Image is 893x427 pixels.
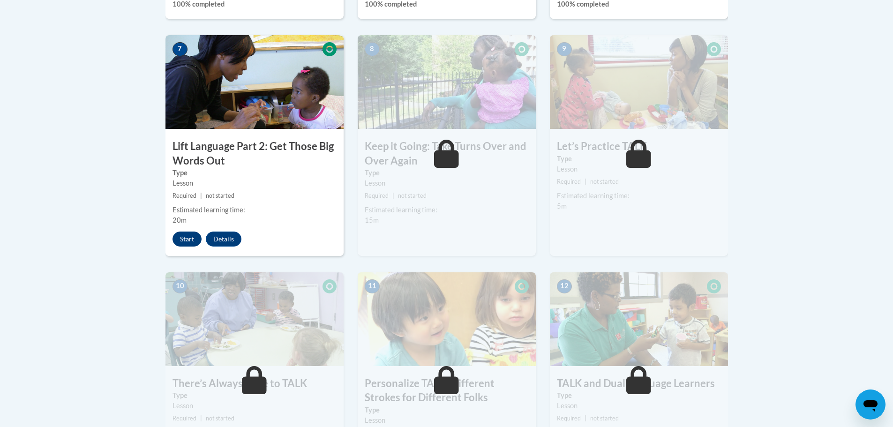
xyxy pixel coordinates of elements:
[358,376,536,405] h3: Personalize TALK: Different Strokes for Different Folks
[173,205,337,215] div: Estimated learning time:
[585,178,586,185] span: |
[200,415,202,422] span: |
[358,139,536,168] h3: Keep it Going: Take Turns Over and Over Again
[165,272,344,366] img: Course Image
[206,192,234,199] span: not started
[173,415,196,422] span: Required
[173,279,188,293] span: 10
[855,390,885,420] iframe: Button to launch messaging window
[165,376,344,391] h3: There’s Always Time to TALK
[365,178,529,188] div: Lesson
[557,279,572,293] span: 12
[365,192,389,199] span: Required
[173,401,337,411] div: Lesson
[165,139,344,168] h3: Lift Language Part 2: Get Those Big Words Out
[365,216,379,224] span: 15m
[557,415,581,422] span: Required
[557,178,581,185] span: Required
[557,191,721,201] div: Estimated learning time:
[365,205,529,215] div: Estimated learning time:
[557,164,721,174] div: Lesson
[557,202,567,210] span: 5m
[173,232,202,247] button: Start
[557,401,721,411] div: Lesson
[358,272,536,366] img: Course Image
[173,192,196,199] span: Required
[585,415,586,422] span: |
[173,42,188,56] span: 7
[398,192,427,199] span: not started
[206,415,234,422] span: not started
[550,139,728,154] h3: Let’s Practice TALK
[550,376,728,391] h3: TALK and Dual Language Learners
[550,35,728,129] img: Course Image
[173,216,187,224] span: 20m
[173,178,337,188] div: Lesson
[590,178,619,185] span: not started
[365,405,529,415] label: Type
[590,415,619,422] span: not started
[173,168,337,178] label: Type
[173,390,337,401] label: Type
[392,192,394,199] span: |
[557,42,572,56] span: 9
[550,272,728,366] img: Course Image
[557,154,721,164] label: Type
[365,279,380,293] span: 11
[365,168,529,178] label: Type
[358,35,536,129] img: Course Image
[557,390,721,401] label: Type
[165,35,344,129] img: Course Image
[365,42,380,56] span: 8
[365,415,529,426] div: Lesson
[200,192,202,199] span: |
[206,232,241,247] button: Details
